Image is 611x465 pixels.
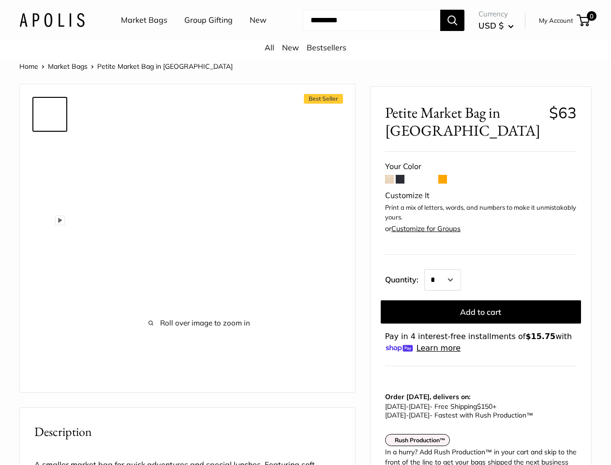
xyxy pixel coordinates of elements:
a: Home [19,62,38,71]
span: - [406,411,409,419]
div: or [385,222,461,235]
span: $150 [477,402,492,411]
span: - Fastest with Rush Production™ [385,411,533,419]
h2: Description [34,422,341,441]
span: USD $ [478,20,504,31]
span: Petite Market Bag in [GEOGRAPHIC_DATA] [97,62,233,71]
a: Bestsellers [307,43,346,52]
a: Market Bags [121,13,167,28]
span: [DATE] [385,402,406,411]
a: Customize for Groups [391,224,461,233]
span: [DATE] [409,411,430,419]
button: Add to cart [381,300,581,324]
strong: Order [DATE], delivers on: [385,392,470,401]
a: Petite Market Bag in Oat [32,174,67,209]
span: [DATE] [385,411,406,419]
img: Apolis [19,13,85,27]
button: USD $ [478,18,514,33]
button: Search [440,10,464,31]
a: 0 [578,15,590,26]
a: New [250,13,267,28]
p: - Free Shipping + [385,402,572,419]
span: $63 [549,103,577,122]
span: Petite Market Bag in [GEOGRAPHIC_DATA] [385,104,542,139]
p: Print a mix of letters, words, and numbers to make it unmistakably yours. [385,203,577,222]
a: All [265,43,274,52]
label: Quantity: [385,266,424,291]
span: Roll over image to zoom in [97,316,301,330]
span: Best Seller [304,94,343,104]
a: Petite Market Bag in Oat [32,329,67,364]
span: 0 [587,11,596,21]
a: Petite Market Bag in Oat [32,213,67,248]
a: Petite Market Bag in Oat [32,252,67,287]
a: Group Gifting [184,13,233,28]
a: Petite Market Bag in Oat [32,136,67,170]
a: Petite Market Bag in Oat [32,291,67,325]
input: Search... [303,10,440,31]
div: Your Color [385,159,577,174]
a: Petite Market Bag in Oat [32,97,67,132]
span: Currency [478,7,514,21]
a: My Account [539,15,573,26]
nav: Breadcrumb [19,60,233,73]
div: Customize It [385,188,577,203]
a: Market Bags [48,62,88,71]
a: New [282,43,299,52]
span: - [406,402,409,411]
a: Petite Market Bag in Oat [32,368,67,403]
strong: Rush Production™ [395,436,446,444]
span: [DATE] [409,402,430,411]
